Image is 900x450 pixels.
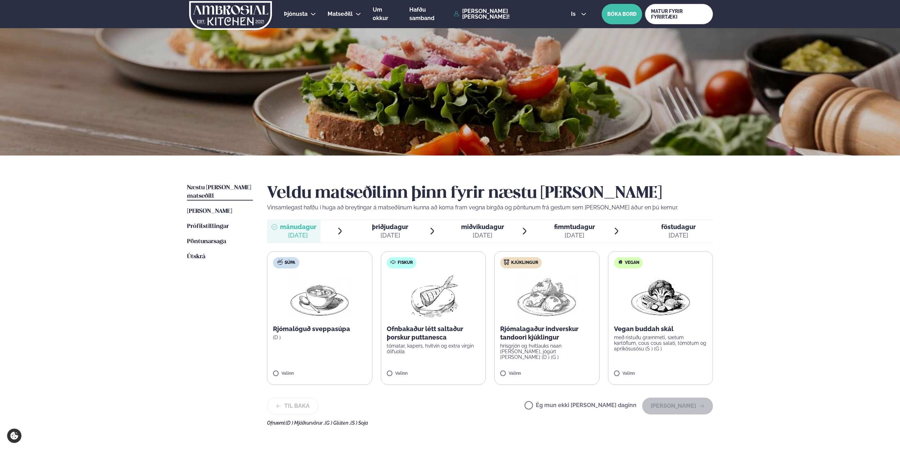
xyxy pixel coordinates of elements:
[511,260,538,266] span: Kjúklingur
[602,4,642,24] button: BÓKA BORÐ
[373,6,388,21] span: Um okkur
[187,184,253,201] a: Næstu [PERSON_NAME] matseðill
[187,253,205,261] a: Útskrá
[390,259,396,265] img: fish.svg
[398,260,413,266] span: Fiskur
[402,274,464,319] img: Fish.png
[267,420,713,426] div: Ofnæmi:
[372,223,408,230] span: þriðjudagur
[617,259,623,265] img: Vegan.svg
[500,325,594,342] p: Rjómalagaður indverskur tandoori kjúklingur
[187,185,251,199] span: Næstu [PERSON_NAME] matseðill
[565,11,592,17] button: is
[277,259,283,265] img: soup.svg
[280,231,316,240] div: [DATE]
[554,223,595,230] span: fimmtudagur
[188,1,273,30] img: logo
[661,223,696,230] span: föstudagur
[629,274,691,319] img: Vegan.png
[504,259,509,265] img: chicken.svg
[387,343,480,354] p: tómatar, kapers, hvítvín og extra virgin ólífuolía
[7,429,21,443] a: Cookie settings
[273,335,366,340] p: (D )
[373,6,398,23] a: Um okkur
[642,398,713,414] button: [PERSON_NAME]
[645,4,713,24] a: MATUR FYRIR FYRIRTÆKI
[614,335,707,351] p: með ristuðu grænmeti, sætum kartöflum, cous cous salati, tómötum og apríkósusósu (S ) (G )
[267,203,713,212] p: Vinsamlegast hafðu í huga að breytingar á matseðlinum kunna að koma fram vegna birgða og pöntunum...
[461,231,504,240] div: [DATE]
[187,208,232,214] span: [PERSON_NAME]
[187,237,226,246] a: Pöntunarsaga
[187,239,226,245] span: Pöntunarsaga
[328,11,353,17] span: Matseðill
[187,254,205,260] span: Útskrá
[288,274,350,319] img: Soup.png
[454,8,555,20] a: [PERSON_NAME] [PERSON_NAME]!
[273,325,366,333] p: Rjómalöguð sveppasúpa
[187,223,229,229] span: Prófílstillingar
[387,325,480,342] p: Ofnbakaður létt saltaður þorskur puttanesca
[267,398,318,414] button: Til baka
[285,260,295,266] span: Súpa
[187,222,229,231] a: Prófílstillingar
[554,231,595,240] div: [DATE]
[516,274,578,319] img: Chicken-thighs.png
[409,6,434,21] span: Hafðu samband
[461,223,504,230] span: miðvikudagur
[500,343,594,360] p: hrísgrjón og hvítlauks naan [PERSON_NAME], jógúrt [PERSON_NAME] (D ) (G )
[284,10,308,18] a: Þjónusta
[350,420,368,426] span: (S ) Soja
[372,231,408,240] div: [DATE]
[328,10,353,18] a: Matseðill
[286,420,325,426] span: (D ) Mjólkurvörur ,
[187,207,232,216] a: [PERSON_NAME]
[661,231,696,240] div: [DATE]
[409,6,450,23] a: Hafðu samband
[625,260,639,266] span: Vegan
[571,11,578,17] span: is
[267,184,713,203] h2: Veldu matseðilinn þinn fyrir næstu [PERSON_NAME]
[614,325,707,333] p: Vegan buddah skál
[284,11,308,17] span: Þjónusta
[325,420,350,426] span: (G ) Glúten ,
[280,223,316,230] span: mánudagur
